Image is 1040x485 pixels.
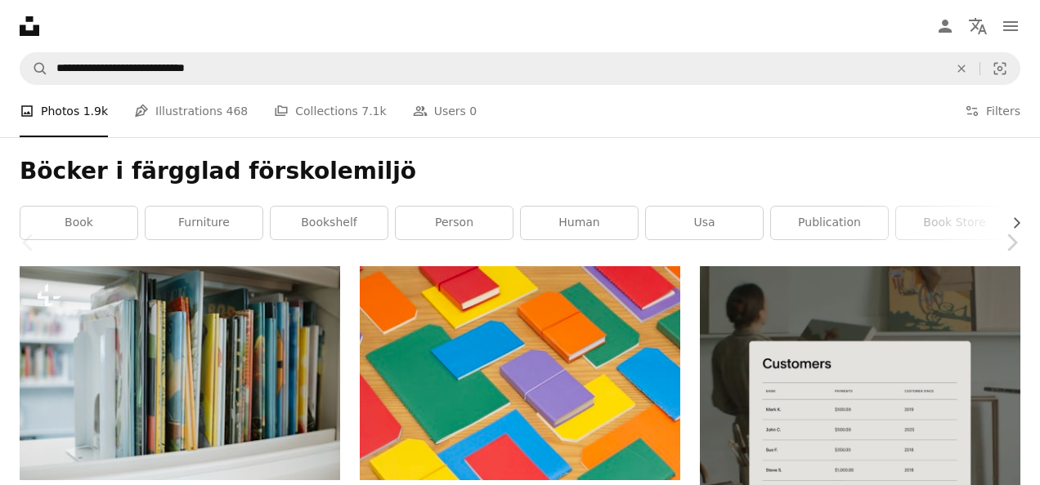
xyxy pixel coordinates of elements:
[771,207,888,239] a: publication
[396,207,513,239] a: person
[20,207,137,239] a: book
[896,207,1013,239] a: book store
[20,52,1020,85] form: Find visuals sitewide
[20,157,1020,186] h1: Böcker i färgglad förskolemiljö
[980,53,1020,84] button: Visual search
[469,102,477,120] span: 0
[944,53,979,84] button: Clear
[646,207,763,239] a: usa
[361,102,386,120] span: 7.1k
[134,85,248,137] a: Illustrations 468
[962,10,994,42] button: Language
[20,266,340,480] img: Books are organized neatly on a shelf.
[274,85,386,137] a: Collections 7.1k
[360,365,680,380] a: blue yellow red and green papers
[965,85,1020,137] button: Filters
[226,102,249,120] span: 468
[146,207,262,239] a: furniture
[994,10,1027,42] button: Menu
[983,164,1040,321] a: Next
[521,207,638,239] a: human
[360,266,680,480] img: blue yellow red and green papers
[413,85,477,137] a: Users 0
[20,53,48,84] button: Search Unsplash
[929,10,962,42] a: Log in / Sign up
[20,16,39,36] a: Home — Unsplash
[20,365,340,380] a: Books are organized neatly on a shelf.
[271,207,388,239] a: bookshelf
